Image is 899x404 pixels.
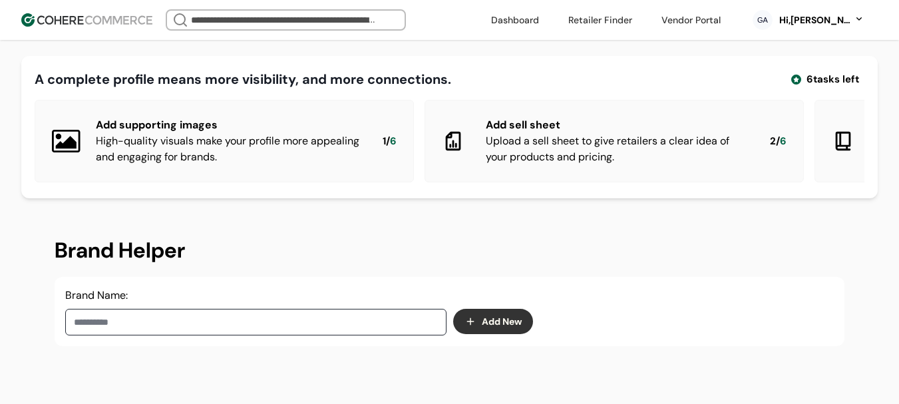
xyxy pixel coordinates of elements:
[386,134,390,149] span: /
[55,234,844,266] h2: Brand Helper
[96,117,361,133] div: Add supporting images
[35,69,451,89] div: A complete profile means more visibility, and more connections.
[65,288,128,302] label: Brand Name:
[807,72,859,87] span: 6 tasks left
[780,134,787,149] span: 6
[770,134,776,149] span: 2
[390,134,397,149] span: 6
[486,117,749,133] div: Add sell sheet
[383,134,386,149] span: 1
[486,133,749,165] div: Upload a sell sheet to give retailers a clear idea of your products and pricing.
[96,133,361,165] div: High-quality visuals make your profile more appealing and engaging for brands.
[21,13,152,27] img: Cohere Logo
[778,13,864,27] button: Hi,[PERSON_NAME]
[453,309,533,334] button: Add New
[776,134,780,149] span: /
[778,13,851,27] div: Hi, [PERSON_NAME]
